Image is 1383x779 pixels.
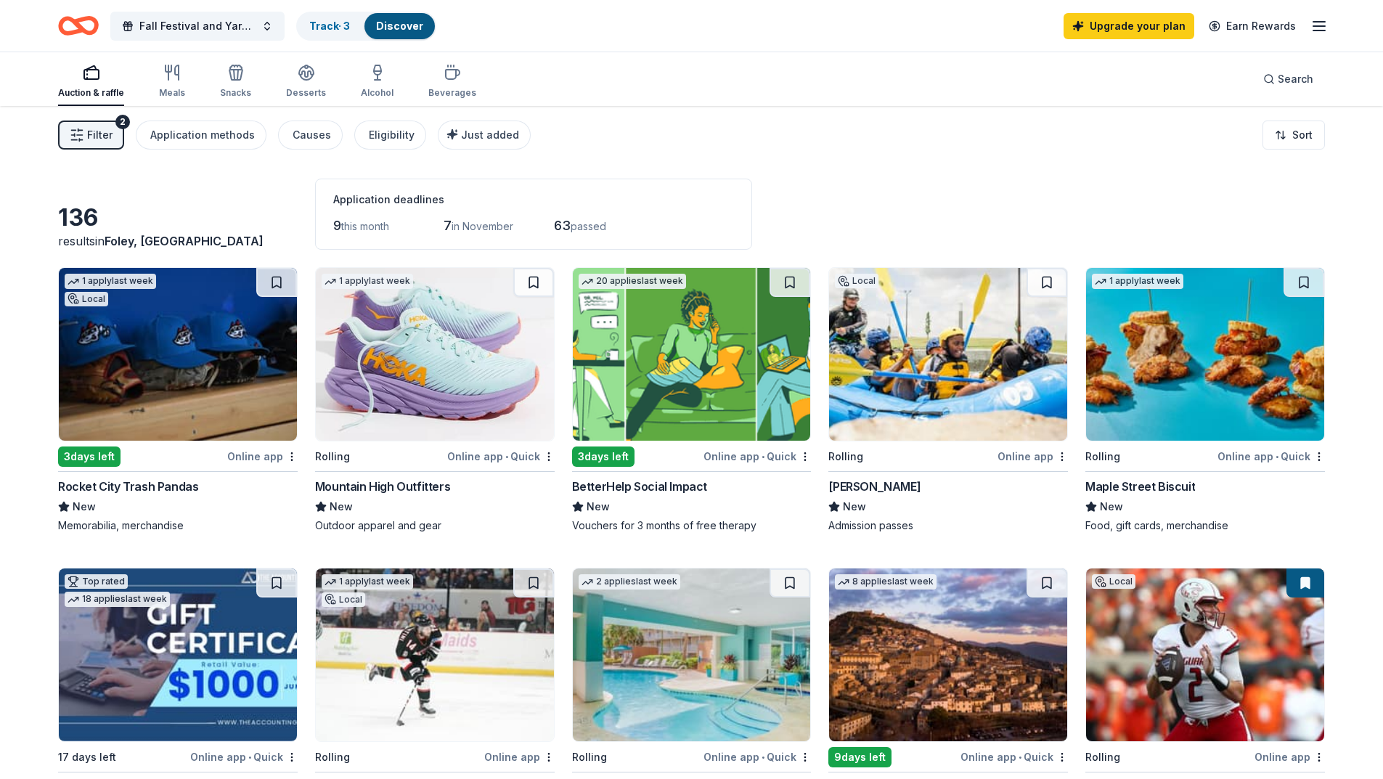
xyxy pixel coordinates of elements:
a: Image for Maple Street Biscuit1 applylast weekRollingOnline app•QuickMaple Street BiscuitNewFood,... [1085,267,1325,533]
span: passed [571,220,606,232]
span: 63 [554,218,571,233]
div: Online app [1255,748,1325,766]
div: Rolling [315,749,350,766]
button: Causes [278,121,343,150]
div: 17 days left [58,749,116,766]
a: Home [58,9,99,43]
a: Image for Rocket City Trash Pandas1 applylast weekLocal3days leftOnline appRocket City Trash Pand... [58,267,298,533]
img: Image for BetterHelp Social Impact [573,268,811,441]
button: Sort [1262,121,1325,150]
div: Outdoor apparel and gear [315,518,555,533]
button: Beverages [428,58,476,106]
a: Discover [376,20,423,32]
img: Image for Montgomery Whitewater [829,268,1067,441]
div: BetterHelp Social Impact [572,478,707,495]
div: Top rated [65,574,128,589]
div: 1 apply last week [65,274,156,289]
div: Online app Quick [703,447,811,465]
span: • [1019,751,1021,763]
div: Online app Quick [447,447,555,465]
div: Rolling [1085,448,1120,465]
span: • [505,451,508,462]
div: 3 days left [58,446,121,467]
img: Image for Innisfree Hotels [573,568,811,741]
span: Just added [461,129,519,141]
span: 9 [333,218,341,233]
div: Auction & raffle [58,87,124,99]
div: 2 [115,115,130,129]
div: Rolling [828,448,863,465]
span: Search [1278,70,1313,88]
div: Rocket City Trash Pandas [58,478,198,495]
div: 1 apply last week [322,574,413,590]
button: Just added [438,121,531,150]
button: Search [1252,65,1325,94]
span: Foley, [GEOGRAPHIC_DATA] [105,234,264,248]
div: 3 days left [572,446,635,467]
a: Upgrade your plan [1064,13,1194,39]
div: Desserts [286,87,326,99]
span: • [762,451,764,462]
span: • [1276,451,1278,462]
div: 2 applies last week [579,574,680,590]
button: Alcohol [361,58,393,106]
span: New [843,498,866,515]
div: Local [1092,574,1135,589]
div: Rolling [572,749,607,766]
div: Beverages [428,87,476,99]
div: Causes [293,126,331,144]
span: • [762,751,764,763]
button: Track· 3Discover [296,12,436,41]
button: Auction & raffle [58,58,124,106]
div: Application methods [150,126,255,144]
span: New [73,498,96,515]
img: Image for Rocket City Trash Pandas [59,268,297,441]
div: Application deadlines [333,191,734,208]
div: Online app Quick [1217,447,1325,465]
div: Rolling [315,448,350,465]
a: Track· 3 [309,20,350,32]
img: Image for Mountain High Outfitters [316,268,554,441]
a: Image for Mountain High Outfitters1 applylast weekRollingOnline app•QuickMountain High Outfitters... [315,267,555,533]
div: 20 applies last week [579,274,686,289]
div: Online app Quick [703,748,811,766]
span: in November [452,220,513,232]
div: Snacks [220,87,251,99]
div: Local [65,292,108,306]
span: in [95,234,264,248]
div: 136 [58,203,298,232]
button: Meals [159,58,185,106]
div: Admission passes [828,518,1068,533]
img: Image for The Accounting Doctor [59,568,297,741]
div: 9 days left [828,747,892,767]
div: 8 applies last week [835,574,937,590]
img: Image for Hill Town Tours [829,568,1067,741]
img: Image for Huntsville Havoc [316,568,554,741]
div: Meals [159,87,185,99]
div: Maple Street Biscuit [1085,478,1195,495]
a: Image for BetterHelp Social Impact20 applieslast week3days leftOnline app•QuickBetterHelp Social ... [572,267,812,533]
button: Fall Festival and Yard Sale and Early Learning Year [DATE]-[DATE] [110,12,285,41]
span: New [587,498,610,515]
button: Filter2 [58,121,124,150]
img: Image for Maple Street Biscuit [1086,268,1324,441]
div: results [58,232,298,250]
div: Online app Quick [960,748,1068,766]
div: Memorabilia, merchandise [58,518,298,533]
div: Online app [484,748,555,766]
div: [PERSON_NAME] [828,478,921,495]
div: Online app Quick [190,748,298,766]
span: Sort [1292,126,1313,144]
span: Filter [87,126,113,144]
span: • [248,751,251,763]
div: 1 apply last week [322,274,413,289]
span: New [330,498,353,515]
button: Snacks [220,58,251,106]
div: Online app [227,447,298,465]
div: Online app [998,447,1068,465]
div: Food, gift cards, merchandise [1085,518,1325,533]
div: 1 apply last week [1092,274,1183,289]
div: Eligibility [369,126,415,144]
a: Earn Rewards [1200,13,1305,39]
img: Image for University of South Alabama Athletics [1086,568,1324,741]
